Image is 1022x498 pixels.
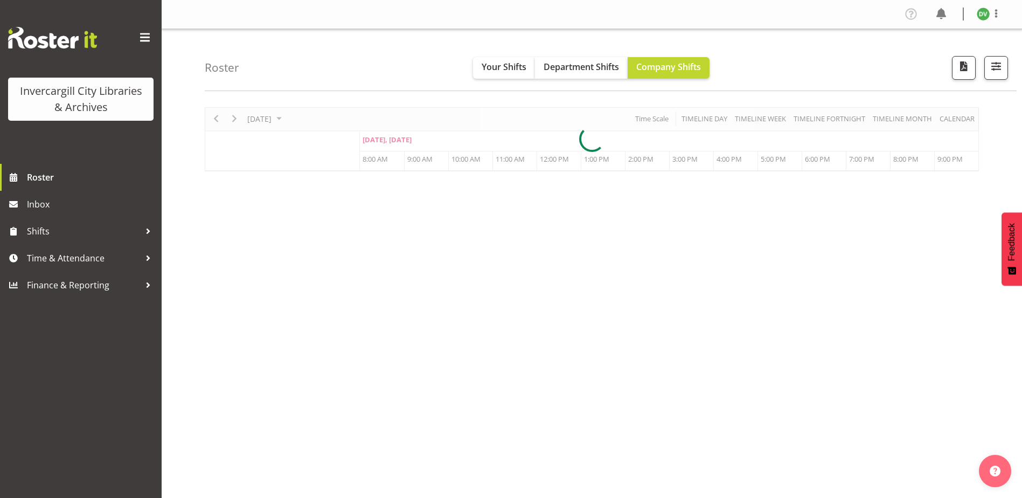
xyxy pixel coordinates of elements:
[1007,223,1017,261] span: Feedback
[27,250,140,266] span: Time & Attendance
[205,61,239,74] h4: Roster
[27,223,140,239] span: Shifts
[482,61,526,73] span: Your Shifts
[544,61,619,73] span: Department Shifts
[473,57,535,79] button: Your Shifts
[952,56,976,80] button: Download a PDF of the roster for the current day
[1002,212,1022,286] button: Feedback - Show survey
[977,8,990,20] img: desk-view11665.jpg
[636,61,701,73] span: Company Shifts
[984,56,1008,80] button: Filter Shifts
[27,169,156,185] span: Roster
[27,277,140,293] span: Finance & Reporting
[990,466,1000,476] img: help-xxl-2.png
[27,196,156,212] span: Inbox
[19,83,143,115] div: Invercargill City Libraries & Archives
[628,57,710,79] button: Company Shifts
[8,27,97,49] img: Rosterit website logo
[535,57,628,79] button: Department Shifts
